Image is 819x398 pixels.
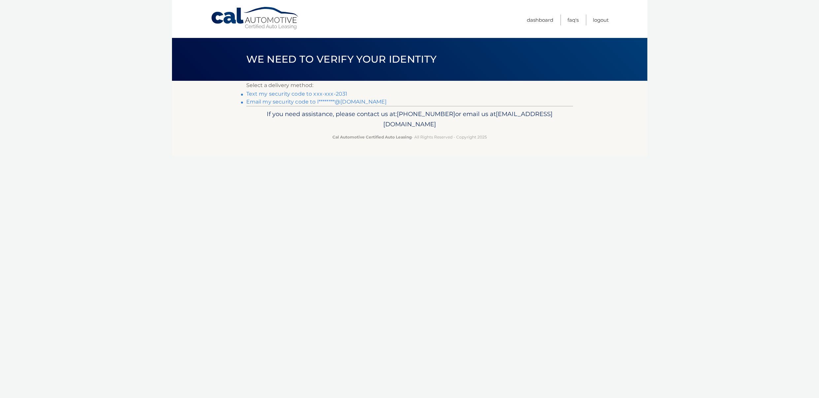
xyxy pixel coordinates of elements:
a: Email my security code to l********@[DOMAIN_NAME] [246,99,387,105]
span: [PHONE_NUMBER] [397,110,455,118]
a: Dashboard [527,15,553,25]
a: Cal Automotive [211,7,300,30]
a: FAQ's [567,15,579,25]
a: Logout [593,15,609,25]
p: If you need assistance, please contact us at: or email us at [251,109,569,130]
a: Text my security code to xxx-xxx-2031 [246,91,348,97]
strong: Cal Automotive Certified Auto Leasing [332,135,412,139]
p: - All Rights Reserved - Copyright 2025 [251,134,569,140]
p: Select a delivery method: [246,81,573,90]
span: We need to verify your identity [246,53,437,65]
